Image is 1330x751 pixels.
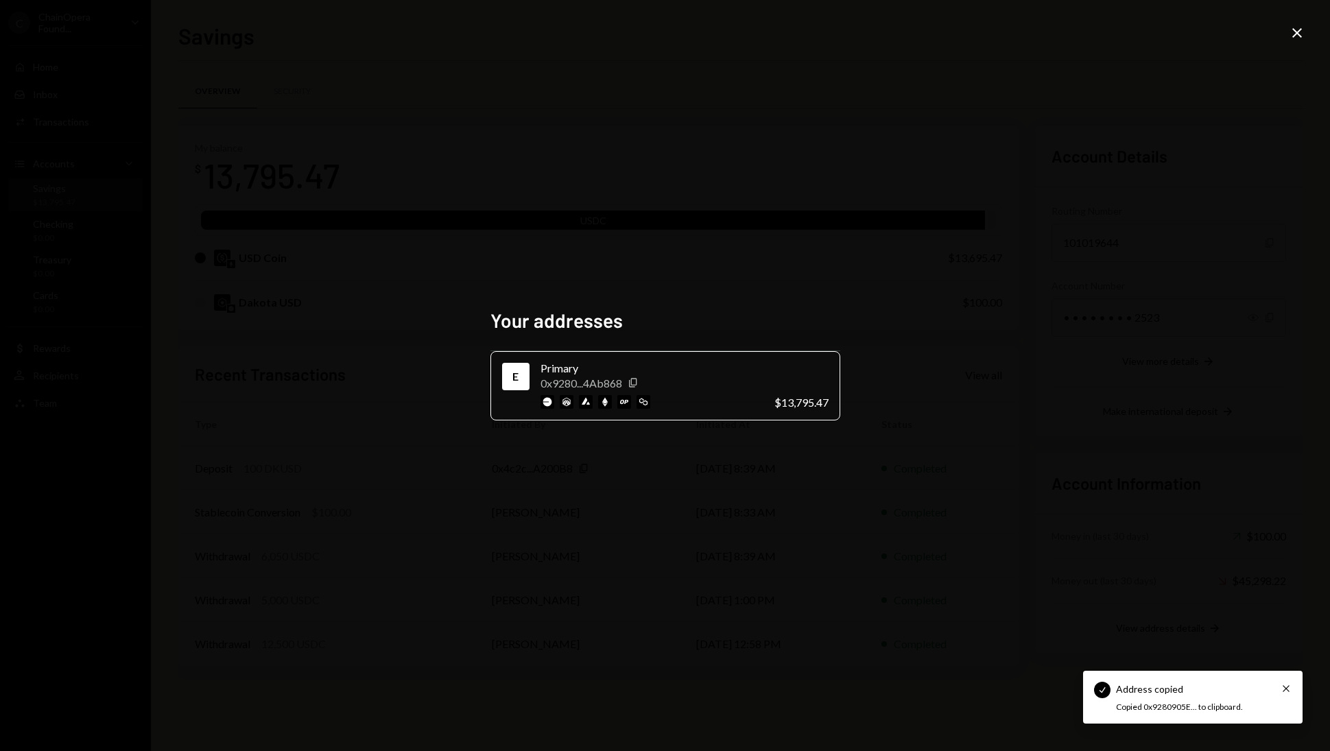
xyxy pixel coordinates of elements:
[637,395,650,409] img: polygon-mainnet
[1116,702,1261,713] div: Copied 0x9280905E... to clipboard.
[1116,682,1183,696] div: Address copied
[541,395,554,409] img: base-mainnet
[541,377,622,390] div: 0x9280...4Ab868
[560,395,573,409] img: arbitrum-mainnet
[579,395,593,409] img: avalanche-mainnet
[617,395,631,409] img: optimism-mainnet
[505,366,527,388] div: Ethereum
[541,360,763,377] div: Primary
[598,395,612,409] img: ethereum-mainnet
[490,307,840,334] h2: Your addresses
[774,396,829,409] div: $13,795.47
